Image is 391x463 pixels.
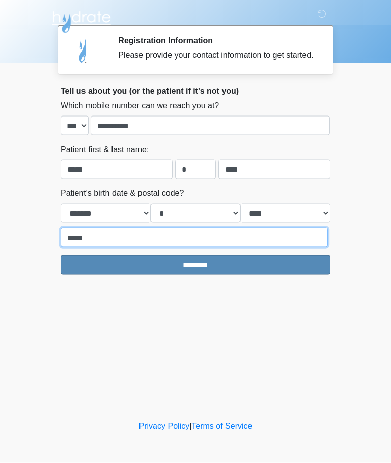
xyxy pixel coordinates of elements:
[118,49,315,62] div: Please provide your contact information to get started.
[61,86,330,96] h2: Tell us about you (or the patient if it's not you)
[139,422,190,430] a: Privacy Policy
[68,36,99,66] img: Agent Avatar
[61,143,149,156] label: Patient first & last name:
[50,8,113,34] img: Hydrate IV Bar - Arcadia Logo
[61,100,219,112] label: Which mobile number can we reach you at?
[191,422,252,430] a: Terms of Service
[61,187,184,199] label: Patient's birth date & postal code?
[189,422,191,430] a: |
